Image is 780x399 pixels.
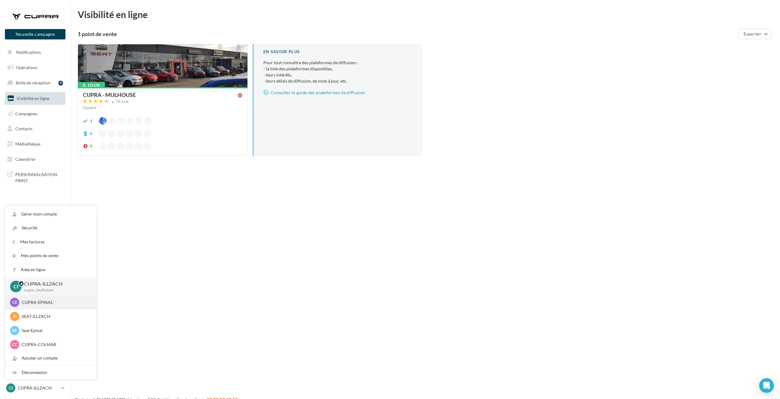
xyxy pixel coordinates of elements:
p: CUPRA-ILLZACH [24,280,87,287]
div: Open Intercom Messenger [759,378,774,393]
span: Campagnes [15,111,37,116]
a: Boîte de réception9 [4,76,67,89]
div: CUPRA - MULHOUSE [83,92,136,98]
div: Visibilité en ligne [78,10,773,19]
p: Seat Epinal [22,327,89,334]
span: Notifications [16,50,41,55]
span: Contacts [15,126,32,131]
p: CUPRA-ILLZACH [18,385,58,391]
span: CI [9,385,13,391]
button: Nouvelle campagne [5,29,65,39]
div: Ajouter un compte [5,351,96,365]
a: Mes factures [5,235,96,249]
a: Calendrier [4,153,67,166]
a: Mes points de vente [5,249,96,263]
span: CE [12,299,17,305]
div: 0 [90,143,92,149]
span: SI [13,313,17,320]
p: cupra_mulhouse [24,287,87,293]
p: Pour tout connaître des plateformes de diffusion : [263,60,413,84]
span: CC [12,342,17,348]
div: 1 [90,118,92,124]
button: Exporter [738,29,771,39]
a: Gérer mon compte [5,207,96,221]
a: CI CUPRA-ILLZACH [5,382,65,394]
a: Opérations [4,61,67,74]
span: Ouvert [83,105,96,110]
li: - la liste des plateformes disponibles, [263,66,413,72]
div: En savoir plus [263,49,413,55]
span: Médiathèque [15,141,40,146]
span: Boîte de réception [16,80,50,85]
div: 79 avis [116,100,129,104]
li: - leurs délais de diffusion, de mise à jour, etc. [263,78,413,84]
div: À jour [78,82,105,89]
span: Exporter [744,31,761,36]
div: Déconnexion [5,366,96,379]
a: Visibilité en ligne [4,92,67,105]
a: Campagnes [4,107,67,120]
span: Calendrier [15,157,36,162]
a: PERSONNALISATION PRINT [4,168,67,186]
a: 79 avis [83,98,243,106]
p: CUPRA-COLMAR [22,342,89,348]
div: 0 [90,131,92,137]
a: Consulter le guide des plateformes de diffusion [263,89,413,96]
li: - leurs intérêts, [263,72,413,78]
span: CI [13,283,18,290]
div: 1 point de vente [78,31,736,37]
button: Notifications [4,46,64,59]
div: 9 [58,81,63,86]
span: PERSONNALISATION PRINT [15,170,63,183]
p: CUPRA-EPINAL [22,299,89,305]
a: Sécurité [5,221,96,235]
a: Aide en ligne [5,263,96,277]
p: SEAT-ILLZACH [22,313,89,320]
a: Contacts [4,122,67,135]
a: Médiathèque [4,138,67,150]
span: SE [12,327,17,334]
span: Visibilité en ligne [17,96,49,101]
span: Opérations [16,65,37,70]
